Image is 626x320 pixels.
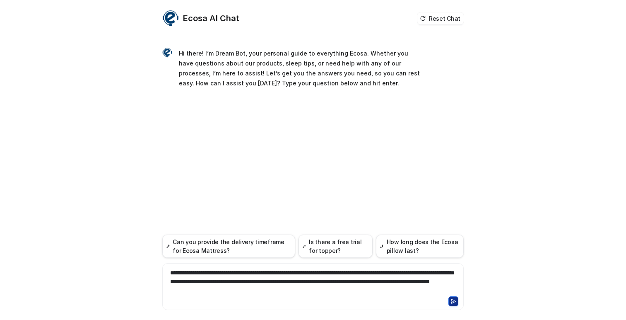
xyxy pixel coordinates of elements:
[376,235,464,258] button: How long does the Ecosa pillow last?
[162,235,295,258] button: Can you provide the delivery timeframe for Ecosa Mattress?
[162,10,179,27] img: Widget
[179,48,421,88] p: Hi there! I’m Dream Bot, your personal guide to everything Ecosa. Whether you have questions abou...
[183,12,239,24] h2: Ecosa AI Chat
[299,235,373,258] button: Is there a free trial for topper?
[162,48,172,58] img: Widget
[417,12,464,24] button: Reset Chat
